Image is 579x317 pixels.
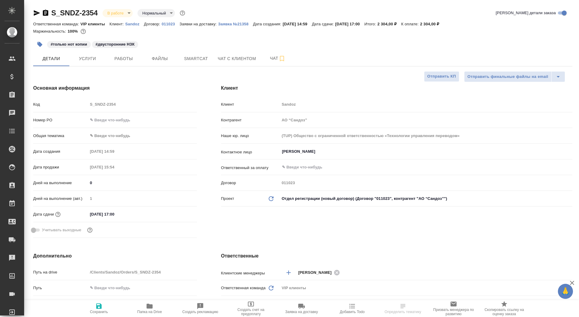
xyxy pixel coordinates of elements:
[218,21,253,27] button: Заявка №21358
[162,22,179,26] p: 011023
[33,196,88,202] p: Дней на выполнение (авт.)
[464,71,565,82] div: split button
[51,9,98,17] a: S_SNDZ-2354
[482,308,526,316] span: Скопировать ссылку на оценку заказа
[464,71,552,82] button: Отправить финальные файлы на email
[42,227,81,233] span: Учитывать выходные
[33,133,88,139] p: Общая тематика
[79,27,87,35] button: 0.00 RUB;
[569,167,570,168] button: Open
[218,22,253,26] p: Заявка №21358
[137,310,162,314] span: Папка на Drive
[33,252,197,260] h4: Дополнительно
[218,55,256,62] span: Чат с клиентом
[33,29,68,34] p: Маржинальность:
[145,55,174,62] span: Файлы
[90,133,190,139] div: ✎ Введи что-нибудь
[221,270,280,276] p: Клиентские менеджеры
[125,22,144,26] p: Sandoz
[280,194,572,204] div: Отдел регистрации (новый договор) (Договор "011023", контрагент "АО “Сандоз”")
[221,252,572,260] h4: Ответственные
[125,21,144,26] a: Sandoz
[54,210,62,218] button: Если добавить услуги и заполнить их объемом, то дата рассчитается автоматически
[86,226,94,234] button: Выбери, если сб и вс нужно считать рабочими днями для выполнения заказа.
[33,269,88,275] p: Путь на drive
[424,71,459,82] button: Отправить КП
[558,284,573,299] button: 🙏
[88,100,197,109] input: Пустое поле
[103,9,133,17] div: В работе
[221,285,266,291] p: Ответственная команда
[179,9,186,17] button: Доп статусы указывают на важность/срочность заказа
[278,55,286,62] svg: Подписаться
[560,285,571,298] span: 🙏
[109,55,138,62] span: Работы
[378,22,401,26] p: 2 304,00 ₽
[141,11,168,16] button: Нормальный
[124,300,175,317] button: Папка на Drive
[280,100,572,109] input: Пустое поле
[88,178,197,187] input: ✎ Введи что-нибудь
[479,300,530,317] button: Скопировать ссылку на оценку заказа
[283,22,312,26] p: [DATE] 14:59
[91,41,139,46] span: двусторонние НЗК
[281,265,296,280] button: Добавить менеджера
[73,55,102,62] span: Услуги
[37,55,66,62] span: Детали
[335,22,365,26] p: [DATE] 17:00
[90,310,108,314] span: Сохранить
[88,147,141,156] input: Пустое поле
[88,283,197,292] input: ✎ Введи что-нибудь
[221,85,572,92] h4: Клиент
[378,300,428,317] button: Определить тематику
[364,22,377,26] p: Итого:
[175,300,226,317] button: Создать рекламацию
[384,310,421,314] span: Определить тематику
[88,163,141,171] input: Пустое поле
[88,131,197,141] div: ✎ Введи что-нибудь
[88,299,197,309] div: ✎ Введи что-нибудь
[33,180,88,186] p: Дней на выполнение
[496,10,556,16] span: [PERSON_NAME] детали заказа
[51,41,87,47] p: #только нот копии
[68,29,79,34] p: 100%
[285,310,318,314] span: Заявка на доставку
[46,41,91,46] span: только нот копии
[312,22,335,26] p: Дата сдачи:
[569,272,570,273] button: Open
[221,196,234,202] p: Проект
[33,22,81,26] p: Ответственная команда:
[88,116,197,124] input: ✎ Введи что-нибудь
[42,9,49,17] button: Скопировать ссылку
[109,22,125,26] p: Клиент:
[88,210,141,219] input: ✎ Введи что-нибудь
[298,269,342,276] div: [PERSON_NAME]
[33,101,88,107] p: Код
[281,164,550,171] input: ✎ Введи что-нибудь
[428,300,479,317] button: Призвать менеджера по развитию
[182,55,210,62] span: Smartcat
[88,194,197,203] input: Пустое поле
[33,149,88,155] p: Дата создания
[182,310,218,314] span: Создать рекламацию
[280,283,572,293] div: VIP клиенты
[33,9,40,17] button: Скопировать ссылку для ЯМессенджера
[221,165,280,171] p: Ответственный за оплату
[33,38,46,51] button: Добавить тэг
[179,22,218,26] p: Заявки на доставку:
[298,270,335,276] span: [PERSON_NAME]
[401,22,420,26] p: К оплате:
[96,41,134,47] p: #двусторонние НЗК
[221,101,280,107] p: Клиент
[280,131,572,140] input: Пустое поле
[226,300,276,317] button: Создать счет на предоплату
[144,22,162,26] p: Договор:
[253,22,283,26] p: Дата создания:
[280,116,572,124] input: Пустое поле
[432,308,475,316] span: Призвать менеджера по развитию
[229,308,273,316] span: Создать счет на предоплату
[280,178,572,187] input: Пустое поле
[81,22,109,26] p: VIP клиенты
[420,22,444,26] p: 2 304,00 ₽
[33,285,88,291] p: Путь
